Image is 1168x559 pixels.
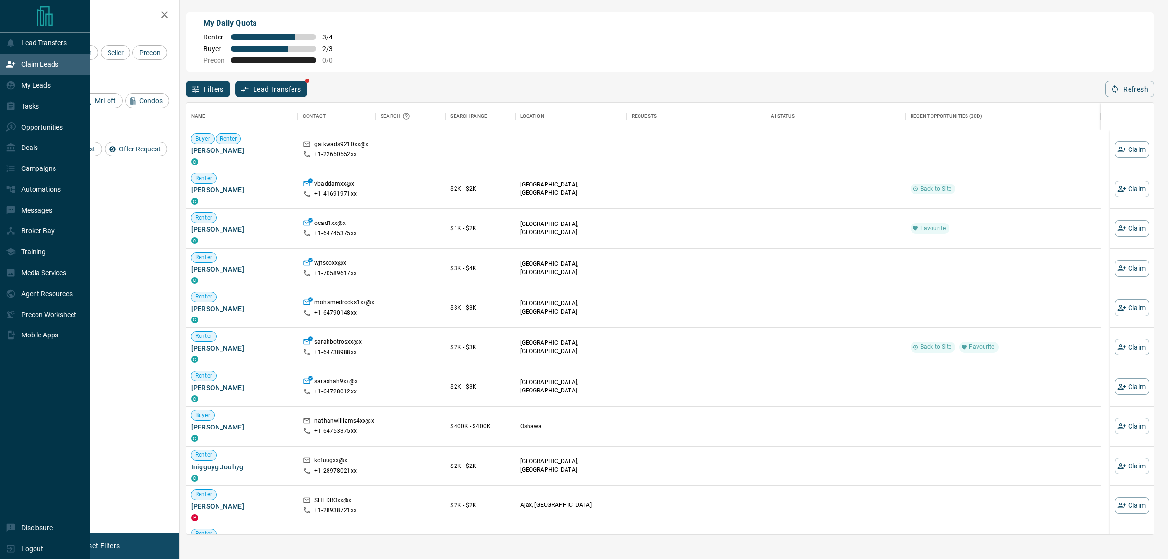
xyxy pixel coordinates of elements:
button: Claim [1115,260,1149,277]
div: Seller [101,45,130,60]
p: +1- 22650552xx [314,150,357,159]
p: $400K - $400K [450,422,510,430]
span: 3 / 4 [322,33,344,41]
div: Requests [627,103,766,130]
div: condos.ca [191,475,198,482]
span: [PERSON_NAME] [191,264,293,274]
p: +1- 64753375xx [314,427,357,435]
div: Contact [303,103,326,130]
div: Contact [298,103,376,130]
button: Lead Transfers [235,81,308,97]
p: +1- 41691971xx [314,190,357,198]
div: Search Range [450,103,487,130]
span: [PERSON_NAME] [191,502,293,511]
p: +1- 28978021xx [314,467,357,475]
span: Renter [191,174,216,183]
p: [GEOGRAPHIC_DATA], [GEOGRAPHIC_DATA] [520,220,622,237]
p: $2K - $3K [450,343,510,352]
div: Search [381,103,413,130]
p: kcfuugxx@x [314,456,347,466]
span: Renter [191,214,216,222]
div: condos.ca [191,158,198,165]
div: Location [520,103,544,130]
div: AI Status [766,103,906,130]
span: Offer Request [115,145,164,153]
span: 0 / 0 [322,56,344,64]
p: $3K - $4K [450,264,510,273]
span: Renter [191,293,216,301]
span: [PERSON_NAME] [191,304,293,314]
p: [GEOGRAPHIC_DATA], [GEOGRAPHIC_DATA] [520,299,622,316]
p: gaikwads9210xx@x [314,140,368,150]
span: Favourite [916,224,949,233]
div: Recent Opportunities (30d) [911,103,982,130]
div: condos.ca [191,198,198,205]
span: Condos [136,97,166,105]
span: Renter [191,451,216,459]
span: Precon [136,49,164,56]
p: SHEDROxx@x [314,496,351,506]
span: MrLoft [91,97,119,105]
p: $2K - $2K [450,185,510,193]
p: $2K - $2K [450,501,510,510]
p: mohamedrocks1xx@x [314,298,374,309]
div: Requests [632,103,657,130]
div: Name [191,103,206,130]
p: +1- 64790148xx [314,309,357,317]
span: [PERSON_NAME] [191,224,293,234]
p: +1- 64728012xx [314,388,357,396]
span: Seller [104,49,127,56]
span: Precon [203,56,225,64]
div: condos.ca [191,237,198,244]
span: Renter [191,372,216,380]
p: [GEOGRAPHIC_DATA], [GEOGRAPHIC_DATA] [520,260,622,277]
div: Search Range [445,103,515,130]
p: $2K - $3K [450,382,510,391]
button: Claim [1115,220,1149,237]
button: Claim [1115,497,1149,514]
button: Reset Filters [74,538,126,554]
p: $3K - $3K [450,303,510,312]
p: [GEOGRAPHIC_DATA], [GEOGRAPHIC_DATA] [520,339,622,355]
span: Back to Site [916,185,956,193]
p: Ajax, [GEOGRAPHIC_DATA] [520,501,622,509]
span: Inigguyg Jouhyg [191,462,293,472]
span: [PERSON_NAME] [191,383,293,392]
p: wjfscoxx@x [314,259,346,269]
span: [PERSON_NAME] [191,146,293,155]
div: Precon [132,45,167,60]
span: Renter [191,490,216,499]
div: MrLoft [81,93,123,108]
div: property.ca [191,514,198,521]
p: +1- 64738988xx [314,348,357,356]
div: condos.ca [191,395,198,402]
div: Recent Opportunities (30d) [906,103,1101,130]
h2: Filters [31,10,169,21]
p: $1K - $2K [450,224,510,233]
div: Location [515,103,627,130]
span: Buyer [203,45,225,53]
span: Back to Site [916,343,956,351]
div: condos.ca [191,317,198,323]
p: +1- 70589617xx [314,269,357,278]
span: Renter [191,332,216,340]
p: ocad1xx@x [314,219,346,229]
div: condos.ca [191,277,198,284]
div: Name [186,103,298,130]
span: Favourite [965,343,998,351]
span: [PERSON_NAME] [191,185,293,195]
button: Filters [186,81,230,97]
div: AI Status [771,103,795,130]
span: Renter [191,530,216,538]
p: [GEOGRAPHIC_DATA], [GEOGRAPHIC_DATA] [520,378,622,395]
p: My Daily Quota [203,18,344,29]
p: vbaddamxx@x [314,180,354,190]
p: +1- 64745375xx [314,229,357,238]
button: Refresh [1105,81,1154,97]
div: condos.ca [191,435,198,442]
span: Renter [191,253,216,261]
span: Buyer [191,135,214,143]
div: Offer Request [105,142,167,156]
span: [PERSON_NAME] [191,343,293,353]
p: [GEOGRAPHIC_DATA], [GEOGRAPHIC_DATA] [520,457,622,474]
